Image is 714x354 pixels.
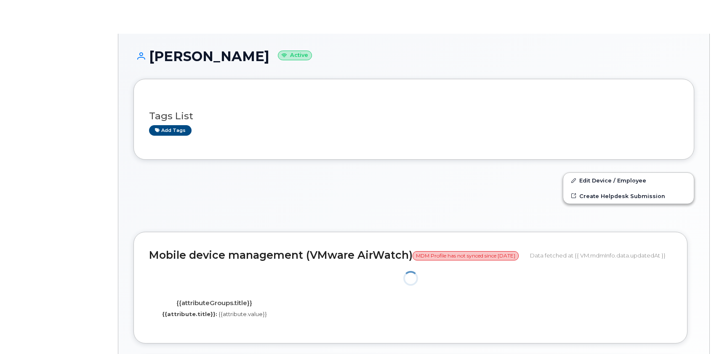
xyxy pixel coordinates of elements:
h2: Mobile device management (VMware AirWatch) [149,249,524,261]
a: Add tags [149,125,192,136]
a: Create Helpdesk Submission [563,188,694,204]
a: Edit Device / Employee [563,173,694,188]
h1: [PERSON_NAME] [133,49,694,64]
h3: Tags List [149,111,679,121]
span: {{attribute.value}} [218,311,267,317]
small: Active [278,51,312,60]
span: MDM Profile has not synced since [DATE] [413,251,519,260]
h4: {{attributeGroups.title}} [155,300,274,307]
label: {{attribute.title}}: [162,310,217,318]
div: Data fetched at {{ VM.mdmInfo.data.updatedAt }} [530,247,672,263]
